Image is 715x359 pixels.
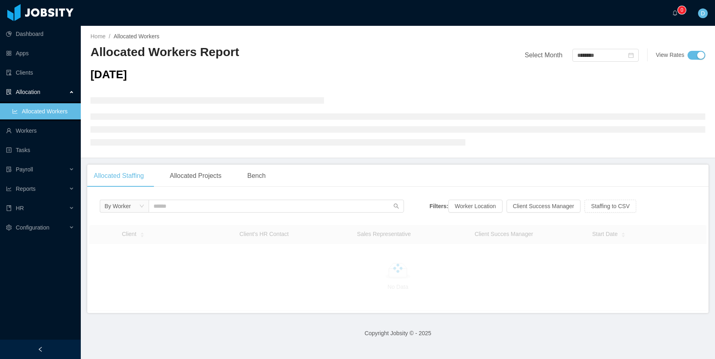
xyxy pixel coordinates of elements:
span: [DATE] [90,68,127,81]
a: icon: profileTasks [6,142,74,158]
span: Select Month [525,52,562,58]
span: HR [16,205,24,211]
span: Payroll [16,166,33,173]
i: icon: book [6,205,12,211]
i: icon: setting [6,225,12,230]
button: Worker Location [448,200,503,213]
span: D [701,8,705,18]
span: Reports [16,186,36,192]
h2: Allocated Workers Report [90,44,398,61]
a: icon: userWorkers [6,123,74,139]
a: icon: appstoreApps [6,45,74,61]
i: icon: bell [672,10,678,16]
i: icon: search [393,203,399,209]
i: icon: line-chart [6,186,12,192]
div: Allocated Projects [163,165,228,187]
div: Allocated Staffing [87,165,150,187]
footer: Copyright Jobsity © - 2025 [81,319,715,347]
i: icon: down [139,204,144,209]
a: icon: auditClients [6,65,74,81]
div: By Worker [105,200,131,212]
strong: Filters: [429,203,448,209]
button: Staffing to CSV [585,200,636,213]
i: icon: solution [6,89,12,95]
i: icon: file-protect [6,167,12,172]
button: Client Success Manager [507,200,581,213]
a: Home [90,33,105,40]
span: Allocation [16,89,40,95]
a: icon: line-chartAllocated Workers [12,103,74,119]
span: Allocated Workers [114,33,159,40]
div: Bench [241,165,272,187]
span: View Rates [656,52,684,58]
i: icon: calendar [628,52,634,58]
span: Configuration [16,224,49,231]
sup: 0 [678,6,686,14]
a: icon: pie-chartDashboard [6,26,74,42]
span: / [109,33,110,40]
